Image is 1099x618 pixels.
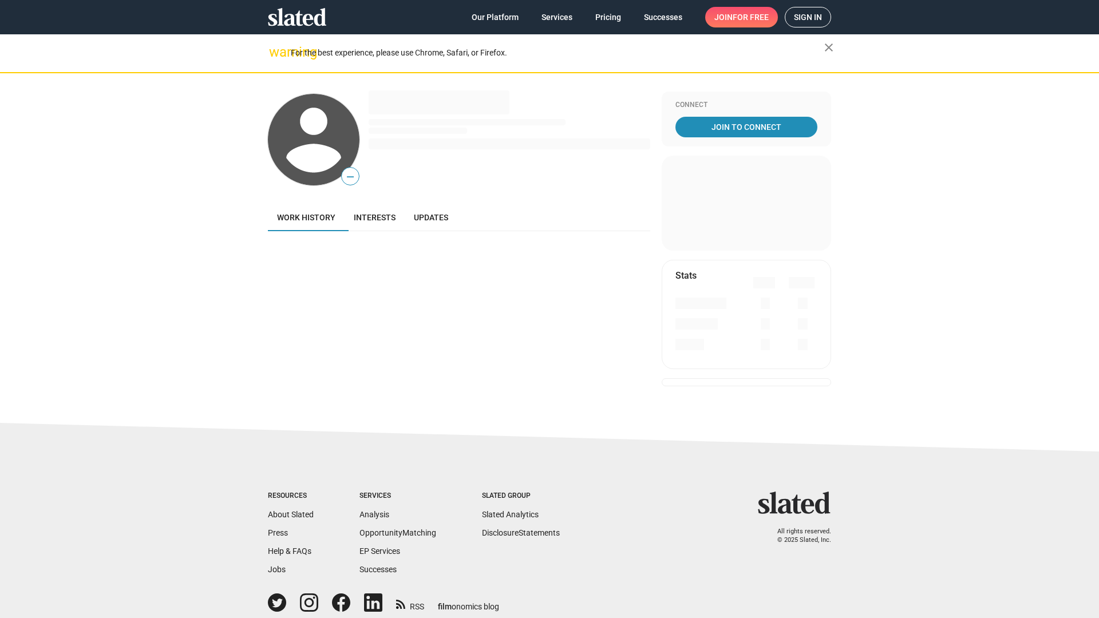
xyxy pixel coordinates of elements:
div: Slated Group [482,492,560,501]
div: Connect [675,101,817,110]
a: DisclosureStatements [482,528,560,537]
a: Press [268,528,288,537]
mat-card-title: Stats [675,270,697,282]
a: RSS [396,595,424,612]
a: Services [532,7,582,27]
span: — [342,169,359,184]
span: Updates [414,213,448,222]
a: Updates [405,204,457,231]
span: Interests [354,213,396,222]
a: Sign in [785,7,831,27]
a: Joinfor free [705,7,778,27]
span: Work history [277,213,335,222]
div: Services [359,492,436,501]
span: Sign in [794,7,822,27]
a: Help & FAQs [268,546,311,556]
mat-icon: warning [269,45,283,59]
a: Join To Connect [675,117,817,137]
a: Interests [345,204,405,231]
span: for free [733,7,769,27]
span: Our Platform [472,7,519,27]
a: Slated Analytics [482,510,539,519]
div: For the best experience, please use Chrome, Safari, or Firefox. [291,45,824,61]
a: Successes [359,565,397,574]
p: All rights reserved. © 2025 Slated, Inc. [765,528,831,544]
span: Pricing [595,7,621,27]
a: filmonomics blog [438,592,499,612]
span: Successes [644,7,682,27]
a: Work history [268,204,345,231]
a: Pricing [586,7,630,27]
a: Jobs [268,565,286,574]
span: Join [714,7,769,27]
mat-icon: close [822,41,836,54]
span: Join To Connect [678,117,815,137]
a: EP Services [359,546,400,556]
a: Analysis [359,510,389,519]
a: Successes [635,7,691,27]
span: Services [541,7,572,27]
span: film [438,602,452,611]
div: Resources [268,492,314,501]
a: About Slated [268,510,314,519]
a: OpportunityMatching [359,528,436,537]
a: Our Platform [462,7,528,27]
